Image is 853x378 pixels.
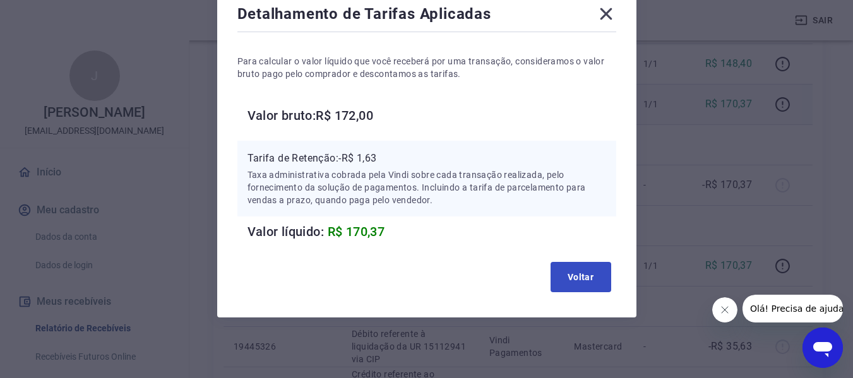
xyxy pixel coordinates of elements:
span: R$ 170,37 [328,224,385,239]
button: Voltar [551,262,611,292]
h6: Valor líquido: [248,221,616,242]
span: Olá! Precisa de ajuda? [8,9,106,19]
p: Tarifa de Retenção: -R$ 1,63 [248,151,606,166]
iframe: Botão para abrir a janela de mensagens [802,328,843,368]
div: Detalhamento de Tarifas Aplicadas [237,4,616,29]
p: Taxa administrativa cobrada pela Vindi sobre cada transação realizada, pelo fornecimento da soluç... [248,168,606,206]
iframe: Mensagem da empresa [743,295,843,322]
h6: Valor bruto: R$ 172,00 [248,105,616,126]
p: Para calcular o valor líquido que você receberá por uma transação, consideramos o valor bruto pag... [237,55,616,80]
iframe: Fechar mensagem [712,297,737,322]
